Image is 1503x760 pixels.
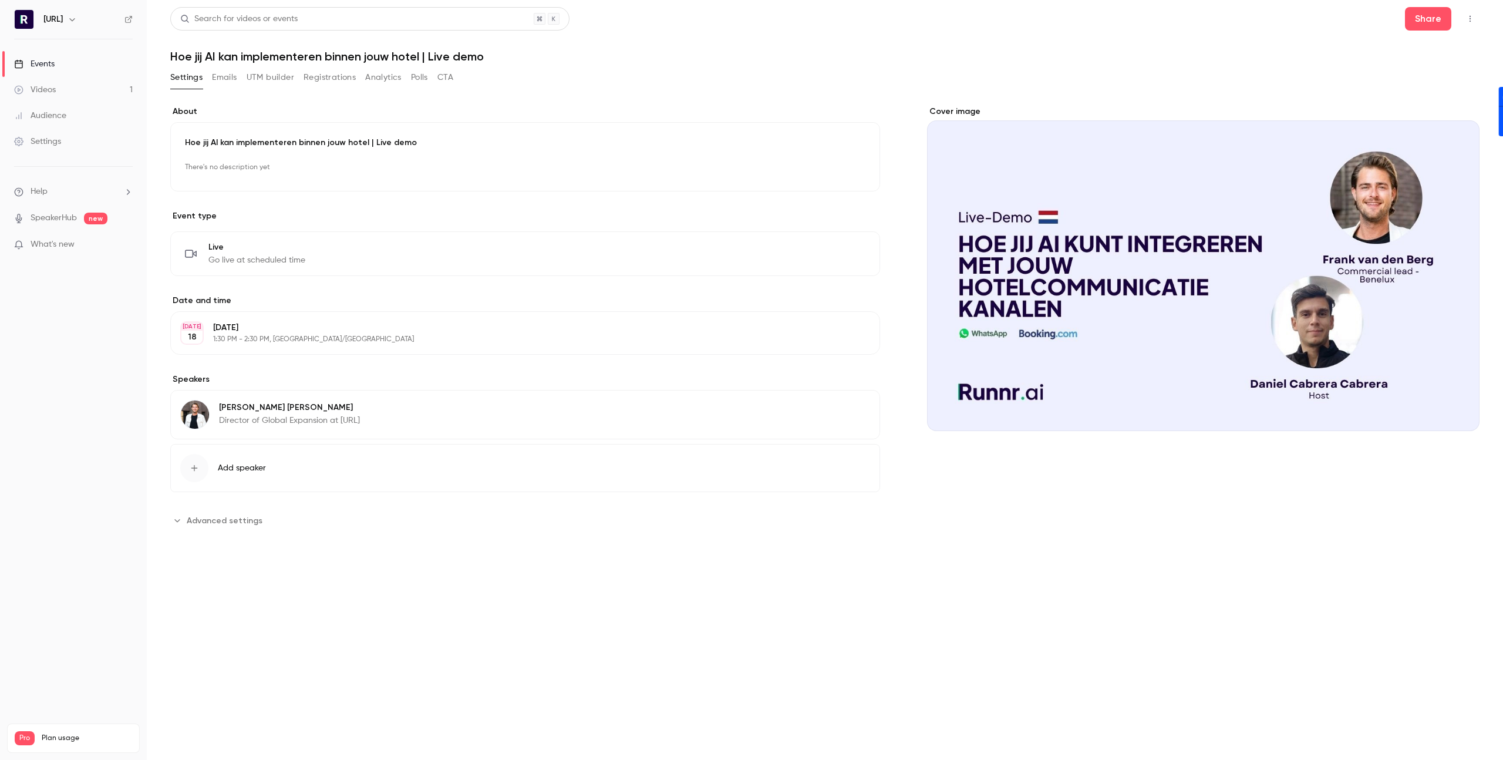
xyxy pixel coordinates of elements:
p: 18 [188,331,197,343]
a: SpeakerHub [31,212,77,224]
span: Go live at scheduled time [208,254,305,266]
li: help-dropdown-opener [14,186,133,198]
h1: Hoe jij AI kan implementeren binnen jouw hotel | Live demo [170,49,1480,63]
button: Analytics [365,68,402,87]
div: [DATE] [181,322,203,331]
button: Add speaker [170,444,880,492]
section: Advanced settings [170,511,880,530]
div: Audience [14,110,66,122]
h6: [URL] [43,14,63,25]
button: Share [1405,7,1451,31]
p: Event type [170,210,880,222]
button: Emails [212,68,237,87]
label: About [170,106,880,117]
span: Live [208,241,305,253]
button: Settings [170,68,203,87]
div: Settings [14,136,61,147]
p: 1:30 PM - 2:30 PM, [GEOGRAPHIC_DATA]/[GEOGRAPHIC_DATA] [213,335,818,344]
span: Help [31,186,48,198]
button: CTA [437,68,453,87]
img: Frank van den Berg [181,401,209,429]
div: Events [14,58,55,70]
div: Search for videos or events [180,13,298,25]
div: Frank van den Berg[PERSON_NAME] [PERSON_NAME]Director of Global Expansion at [URL] [170,390,880,439]
span: Add speaker [218,462,266,474]
div: Videos [14,84,56,96]
p: Director of Global Expansion at [URL] [219,415,360,426]
label: Cover image [927,106,1480,117]
button: Advanced settings [170,511,269,530]
p: [PERSON_NAME] [PERSON_NAME] [219,402,360,413]
button: Polls [411,68,428,87]
span: What's new [31,238,75,251]
p: Hoe jij AI kan implementeren binnen jouw hotel | Live demo [185,137,865,149]
button: UTM builder [247,68,294,87]
span: Advanced settings [187,514,262,527]
button: Registrations [304,68,356,87]
section: Cover image [927,106,1480,431]
label: Speakers [170,374,880,385]
span: Plan usage [42,734,132,743]
label: Date and time [170,295,880,307]
span: new [84,213,107,224]
p: There's no description yet [185,158,865,177]
span: Pro [15,731,35,745]
img: Runnr.ai [15,10,33,29]
p: [DATE] [213,322,818,334]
